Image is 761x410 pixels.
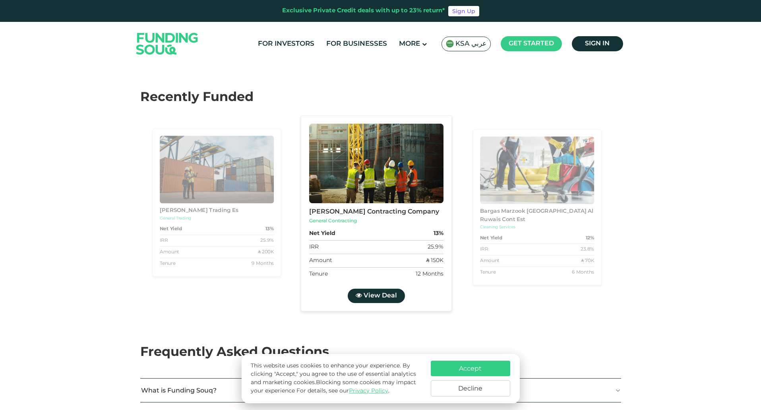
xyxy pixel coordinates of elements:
[480,235,502,242] strong: Net Yield
[448,6,479,16] a: Sign Up
[324,37,389,51] a: For Businesses
[159,260,175,267] div: Tenure
[480,246,488,253] div: IRR
[480,136,594,204] img: Business Image
[309,124,443,203] img: Business Image
[509,41,554,47] span: Get started
[256,37,316,51] a: For Investors
[431,361,510,376] button: Accept
[159,207,273,215] div: [PERSON_NAME] Trading Es
[309,229,335,238] strong: Net Yield
[258,249,274,256] div: ʢ 200K
[159,237,167,244] div: IRR
[251,380,416,394] span: Blocking some cookies may impact your experience
[128,23,206,64] img: Logo
[159,216,273,222] div: General Trading
[159,249,179,256] div: Amount
[309,243,318,251] div: IRR
[431,380,510,396] button: Decline
[260,237,274,244] div: 25.9%
[455,39,486,49] span: KSA عربي
[572,36,623,51] a: Sign in
[282,6,445,16] div: Exclusive Private Credit deals with up to 23% return*
[427,243,443,251] div: 25.9%
[265,225,273,233] strong: 13%
[296,388,389,394] span: For details, see our .
[581,246,594,253] div: 23.8%
[480,257,500,264] div: Amount
[159,136,273,203] img: Business Image
[140,346,329,359] span: Frequently Asked Questions
[159,225,182,233] strong: Net Yield
[480,269,496,276] div: Tenure
[309,207,443,217] div: [PERSON_NAME] Contracting Company
[586,235,594,242] strong: 12%
[140,91,254,104] span: Recently Funded
[349,388,388,394] a: Privacy Policy
[399,41,420,47] span: More
[480,224,594,230] div: Cleaning Services
[581,257,594,264] div: ʢ 70K
[480,208,594,224] div: Bargas Marzook [GEOGRAPHIC_DATA] Al Ruwais Cont Est
[251,260,273,267] div: 9 Months
[140,379,621,402] button: What is Funding Souq?
[251,362,422,395] p: This website uses cookies to enhance your experience. By clicking "Accept," you agree to the use ...
[309,270,327,278] div: Tenure
[426,256,443,265] div: ʢ 150K
[446,40,454,48] img: SA Flag
[585,41,610,47] span: Sign in
[433,229,443,238] strong: 13%
[415,270,443,278] div: 12 Months
[309,218,443,225] div: General Contracting
[363,293,397,299] span: View Deal
[347,289,405,303] a: View Deal
[309,256,332,265] div: Amount
[572,269,594,276] div: 6 Months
